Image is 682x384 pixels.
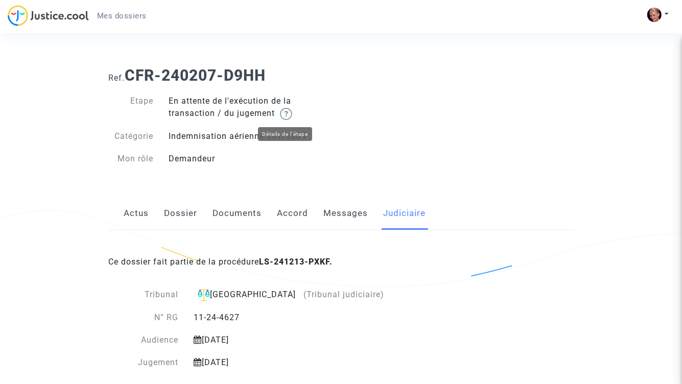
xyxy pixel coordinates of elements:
[383,197,426,230] a: Judiciaire
[101,95,161,120] div: Etape
[277,197,308,230] a: Accord
[194,289,385,301] div: [GEOGRAPHIC_DATA]
[186,334,393,346] div: [DATE]
[124,197,149,230] a: Actus
[647,8,662,22] img: ACg8ocKx2fJsjWow0WHpON_qAAqRGBIWveBnfaLO0yi65KwA0b0=s96-c
[89,8,155,23] a: Mes dossiers
[161,153,341,165] div: Demandeur
[125,66,266,84] b: CFR-240207-D9HH
[303,290,384,299] span: (Tribunal judiciaire)
[108,257,333,267] span: Ce dossier fait partie de la procédure
[8,5,89,26] img: jc-logo.svg
[186,311,393,324] div: 11-24-4627
[108,289,186,301] div: Tribunal
[161,95,341,120] div: En attente de l'exécution de la transaction / du jugement
[108,356,186,369] div: Jugement
[101,130,161,142] div: Catégorie
[198,289,210,301] img: icon-faciliter-sm.svg
[101,153,161,165] div: Mon rôle
[323,197,368,230] a: Messages
[108,334,186,346] div: Audience
[108,311,186,324] div: N° RG
[213,197,262,230] a: Documents
[259,257,333,267] b: LS-241213-PXKF.
[108,73,125,83] span: Ref.
[164,197,197,230] a: Dossier
[186,356,393,369] div: [DATE]
[97,11,147,20] span: Mes dossiers
[280,108,292,120] img: help.svg
[161,130,341,142] div: Indemnisation aérienne 261/2004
